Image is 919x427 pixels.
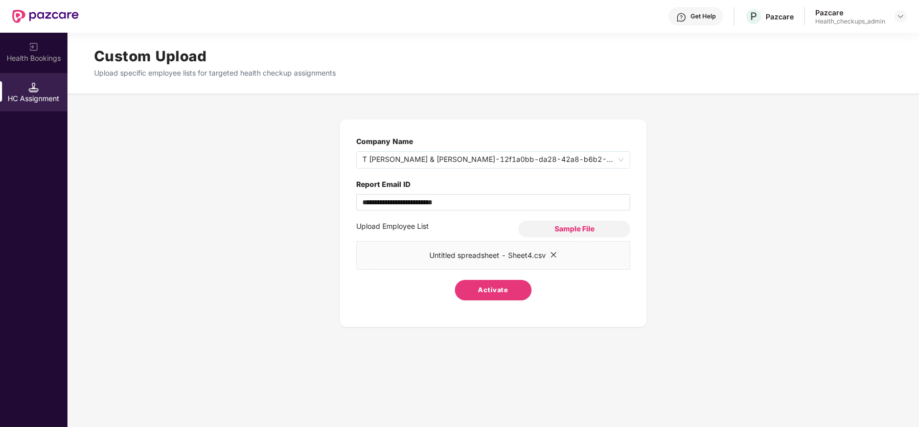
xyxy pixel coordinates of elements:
[550,251,557,258] span: close
[12,10,79,23] img: New Pazcare Logo
[94,67,892,79] p: Upload specific employee lists for targeted health checkup assignments
[94,45,892,67] h1: Custom Upload
[356,137,413,146] label: Company Name
[29,42,39,52] img: svg+xml;base64,PHN2ZyB3aWR0aD0iMjAiIGhlaWdodD0iMjAiIHZpZXdCb3g9IjAgMCAyMCAyMCIgZmlsbD0ibm9uZSIgeG...
[356,221,518,237] label: Upload Employee List
[429,251,557,259] span: Untitled spreadsheet - Sheet4.csv
[518,221,630,237] button: Sample File
[29,82,39,92] img: svg+xml;base64,PHN2ZyB3aWR0aD0iMTQuNSIgaGVpZ2h0PSIxNC41IiB2aWV3Qm94PSIwIDAgMTYgMTYiIGZpbGw9Im5vbm...
[357,242,630,269] span: Untitled spreadsheet - Sheet4.csvclose
[676,12,686,22] img: svg+xml;base64,PHN2ZyBpZD0iSGVscC0zMngzMiIgeG1sbnM9Imh0dHA6Ly93d3cudzMub3JnLzIwMDAvc3ZnIiB3aWR0aD...
[691,12,716,20] div: Get Help
[362,152,624,168] span: T [PERSON_NAME] & [PERSON_NAME] - 12f1a0bb-da28-42a8-b6b2-83baf7486c63
[815,17,885,26] div: Health_checkups_admin
[356,179,630,190] label: Report Email ID
[455,280,532,300] button: Activate
[766,12,794,21] div: Pazcare
[750,10,757,22] span: P
[555,224,594,233] span: Sample File
[815,8,885,17] div: Pazcare
[478,285,509,295] span: Activate
[897,12,905,20] img: svg+xml;base64,PHN2ZyBpZD0iRHJvcGRvd24tMzJ4MzIiIHhtbG5zPSJodHRwOi8vd3d3LnczLm9yZy8yMDAwL3N2ZyIgd2...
